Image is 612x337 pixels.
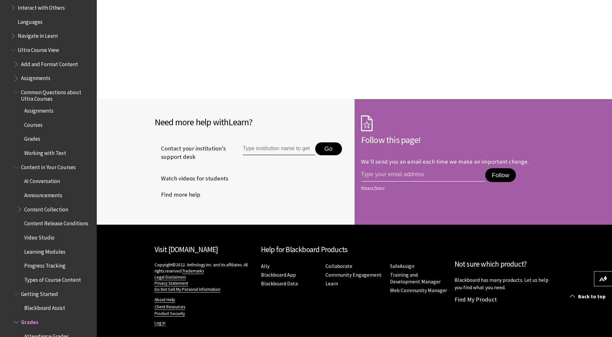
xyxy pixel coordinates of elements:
[182,268,204,274] a: Trademarks
[485,168,516,182] button: Follow
[24,134,40,142] span: Grades
[18,31,58,39] span: Navigate in Learn
[24,204,68,213] span: Content Collection
[24,274,81,283] span: Types of Course Content
[24,232,55,241] span: Video Studio
[455,259,555,270] h2: Not sure which product?
[24,190,62,199] span: Announcements
[155,115,348,129] h2: Need more help with ?
[455,276,555,291] p: Blackboard has many products. Let us help you find what you need.
[243,142,315,155] input: Type institution name to get support
[361,158,529,165] p: We'll send you an email each time we make an important change.
[565,291,612,302] a: Back to top
[24,246,65,255] span: Learning Modules
[261,280,298,287] a: Blackboard Data
[261,271,296,278] a: Blackboard App
[326,280,338,287] a: Learn
[228,116,249,128] span: Learn
[361,186,553,190] a: Privacy Policy
[261,244,448,255] h2: Help for Blackboard Products
[361,133,555,147] h2: Follow this page!
[455,296,497,303] a: Find My Product
[18,45,59,53] span: Ultra Course View
[326,271,382,278] a: Community Engagement
[24,260,65,269] span: Progress Tracking
[315,142,342,155] button: Go
[155,287,220,292] a: Do Not Sell My Personal Information
[155,297,175,303] a: About Help
[24,105,54,114] span: Assignments
[155,174,228,183] a: Watch videos for students
[21,73,50,82] span: Assignments
[155,274,186,280] a: Legal Disclaimers
[155,311,185,317] a: Product Security
[261,263,269,270] a: Ally
[390,287,447,294] a: Web Community Manager
[390,271,441,285] a: Training and Development Manager
[24,119,43,128] span: Courses
[21,87,92,102] span: Common Questions about Ultra Courses
[361,168,486,182] input: email address
[155,262,255,292] p: Copyright©2022. Anthology Inc. and its affiliates. All rights reserved.
[18,2,65,11] span: Interact with Others
[24,303,65,311] span: Blackboard Assist
[155,304,185,310] a: Client Resources
[21,162,76,170] span: Content in Your Courses
[155,281,188,286] a: Privacy Statement
[326,263,352,270] a: Collaborate
[21,59,78,67] span: Add and Format Content
[155,144,228,161] span: Contact your institution's support desk
[390,263,414,270] a: SafeAssign
[24,218,88,227] span: Content Release Conditions
[24,176,60,185] span: AI Conversation
[155,320,166,326] a: Log in
[155,190,200,199] a: Find more help
[21,289,58,297] span: Getting Started
[21,317,38,325] span: Grades
[18,16,43,25] span: Languages
[361,115,373,131] img: Subscription Icon
[24,148,66,156] span: Working with Text
[155,245,218,254] a: Visit [DOMAIN_NAME]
